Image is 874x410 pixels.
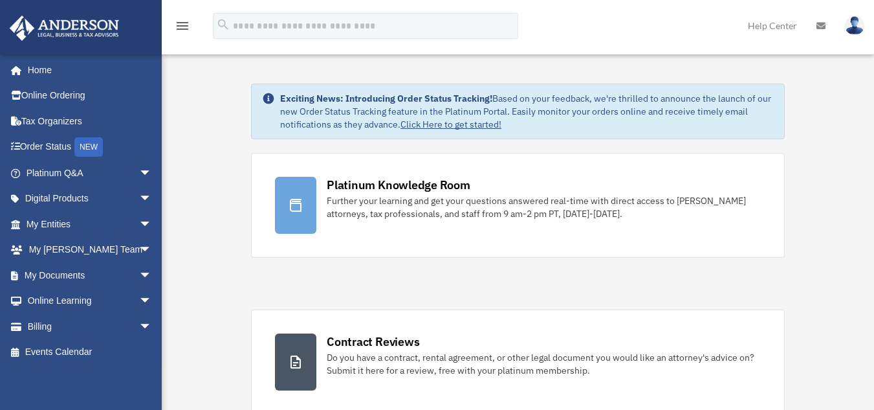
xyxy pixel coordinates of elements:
[9,108,171,134] a: Tax Organizers
[280,92,774,131] div: Based on your feedback, we're thrilled to announce the launch of our new Order Status Tracking fe...
[400,119,501,130] a: Click Here to get started!
[9,134,171,161] a: Order StatusNEW
[139,186,165,212] span: arrow_drop_down
[6,16,123,41] img: Anderson Advisors Platinum Portal
[251,153,785,258] a: Platinum Knowledge Room Further your learning and get your questions answered real-time with dire...
[9,160,171,186] a: Platinum Q&Aarrow_drop_down
[9,288,171,314] a: Online Learningarrow_drop_down
[74,137,103,157] div: NEW
[327,194,761,220] div: Further your learning and get your questions answered real-time with direct access to [PERSON_NAM...
[845,16,864,35] img: User Pic
[280,93,492,104] strong: Exciting News: Introducing Order Status Tracking!
[9,262,171,288] a: My Documentsarrow_drop_down
[9,186,171,212] a: Digital Productsarrow_drop_down
[9,313,171,339] a: Billingarrow_drop_down
[139,237,165,264] span: arrow_drop_down
[327,177,470,193] div: Platinum Knowledge Room
[175,23,190,34] a: menu
[9,83,171,109] a: Online Ordering
[327,351,761,377] div: Do you have a contract, rental agreement, or other legal document you would like an attorney's ad...
[327,334,419,350] div: Contract Reviews
[139,288,165,315] span: arrow_drop_down
[139,262,165,289] span: arrow_drop_down
[139,313,165,340] span: arrow_drop_down
[9,237,171,263] a: My [PERSON_NAME] Teamarrow_drop_down
[216,17,230,32] i: search
[175,18,190,34] i: menu
[9,57,165,83] a: Home
[139,211,165,238] span: arrow_drop_down
[9,211,171,237] a: My Entitiesarrow_drop_down
[9,339,171,365] a: Events Calendar
[139,160,165,187] span: arrow_drop_down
